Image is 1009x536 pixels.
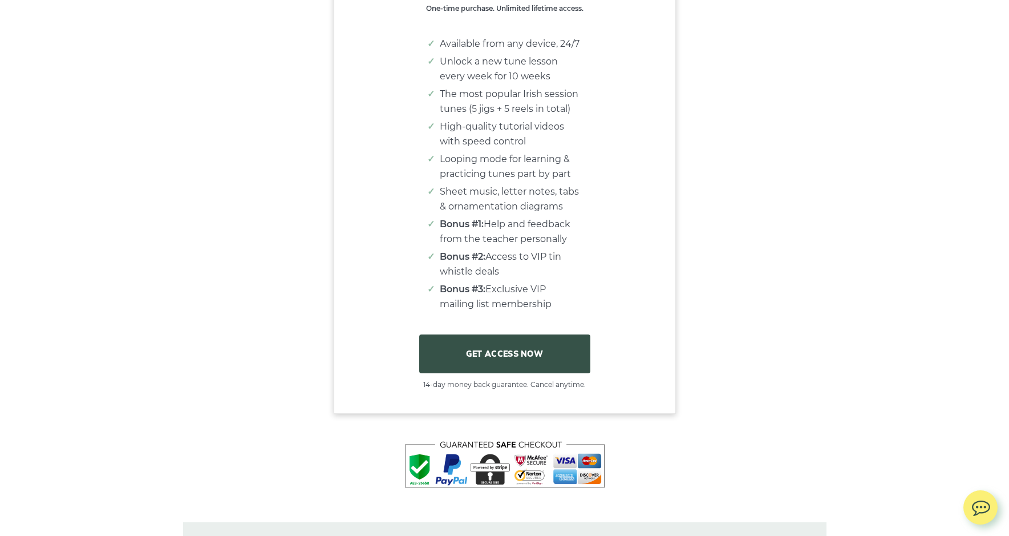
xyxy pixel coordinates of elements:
li: Exclusive VIP mailing list membership [440,282,581,312]
a: GET ACCESS NOW [419,335,590,373]
li: Access to VIP tin whistle deals [440,249,581,279]
li: The most popular Irish session tunes (5 jigs + 5 reels in total) [440,87,581,116]
p: One-time purchase. Unlimited lifetime access. [425,3,585,14]
li: Help and feedback from the teacher personally [440,217,581,247]
img: Tin Whistle Course - Safe checkout [405,441,605,487]
li: Looping mode for learning & practicing tunes part by part [440,152,581,182]
li: Unlock a new tune lesson every week for 10 weeks [440,54,581,84]
li: Sheet music, letter notes, tabs & ornamentation diagrams [440,184,581,214]
strong: Bonus #1: [440,219,484,229]
img: chat.svg [963,490,998,519]
li: Available from any device, 24/7 [440,37,581,51]
span: 14-day money back guarantee. Cancel anytime. [334,379,675,390]
li: High-quality tutorial videos with speed control [440,119,581,149]
strong: Bonus #2: [440,251,485,262]
strong: Bonus #3: [440,284,485,295]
